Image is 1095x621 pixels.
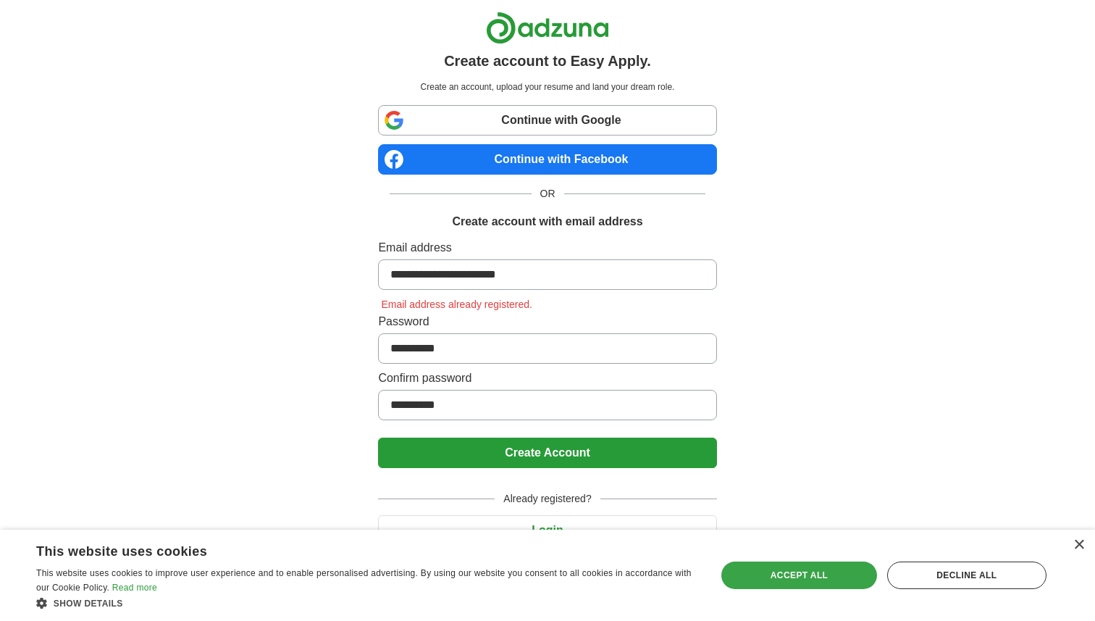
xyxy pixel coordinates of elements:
[495,491,600,507] span: Already registered?
[36,538,660,560] div: This website uses cookies
[36,596,696,610] div: Show details
[112,583,157,593] a: Read more, opens a new window
[378,239,716,257] label: Email address
[54,599,123,609] span: Show details
[532,186,564,201] span: OR
[378,370,716,387] label: Confirm password
[378,515,716,546] button: Login
[378,144,716,175] a: Continue with Facebook
[378,438,716,468] button: Create Account
[36,568,692,593] span: This website uses cookies to improve user experience and to enable personalised advertising. By u...
[444,50,651,72] h1: Create account to Easy Apply.
[378,313,716,330] label: Password
[486,12,609,44] img: Adzuna logo
[1073,540,1084,551] div: Close
[378,105,716,136] a: Continue with Google
[887,562,1046,589] div: Decline all
[378,299,535,310] span: Email address already registered.
[378,524,716,536] a: Login
[452,213,642,230] h1: Create account with email address
[381,80,713,93] p: Create an account, upload your resume and land your dream role.
[721,562,876,589] div: Accept all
